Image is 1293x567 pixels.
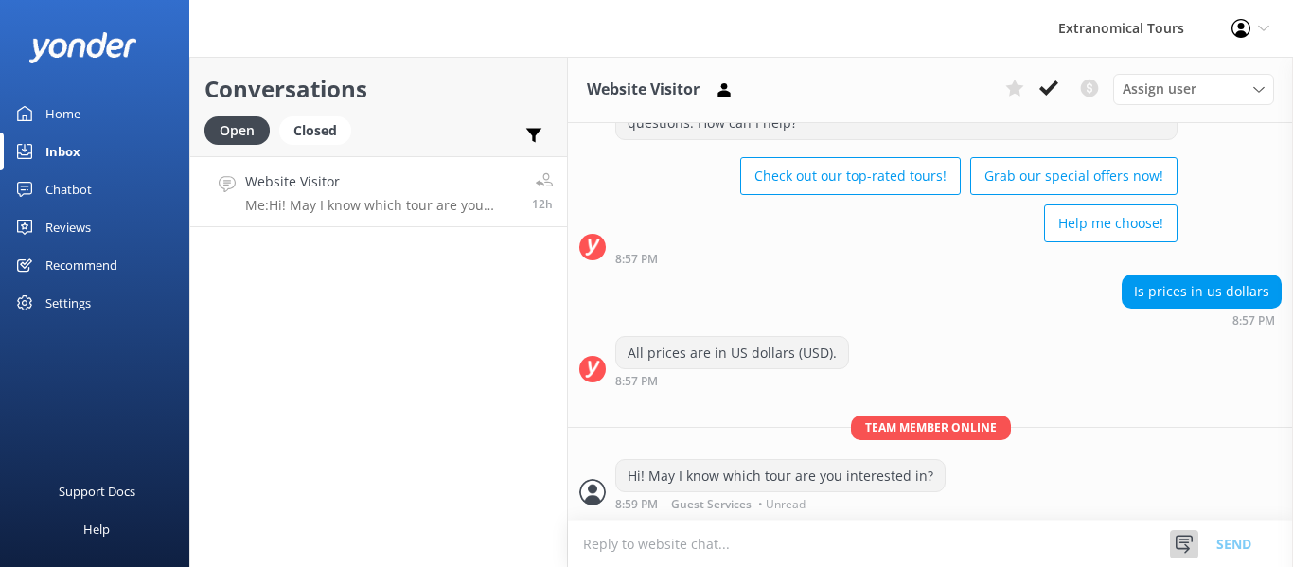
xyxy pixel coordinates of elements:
span: • Unread [758,499,806,510]
h4: Website Visitor [245,171,518,192]
div: Inbox [45,133,80,170]
strong: 8:57 PM [615,376,658,387]
strong: 8:57 PM [1232,315,1275,327]
div: Chatbot [45,170,92,208]
strong: 8:59 PM [615,499,658,510]
button: Check out our top-rated tours! [740,157,961,195]
strong: 8:57 PM [615,254,658,265]
button: Grab our special offers now! [970,157,1178,195]
h2: Conversations [204,71,553,107]
div: Home [45,95,80,133]
span: Assign user [1123,79,1196,99]
p: Me: Hi! May I know which tour are you interested in? [245,197,518,214]
div: Open [204,116,270,145]
a: Closed [279,119,361,140]
div: Help [83,510,110,548]
div: Sep 25 2025 05:59am (UTC -07:00) America/Tijuana [615,497,946,510]
a: Open [204,119,279,140]
div: Recommend [45,246,117,284]
div: Closed [279,116,351,145]
div: Assign User [1113,74,1274,104]
div: Sep 25 2025 05:57am (UTC -07:00) America/Tijuana [615,374,849,387]
span: Team member online [851,416,1011,439]
div: Sep 25 2025 05:57am (UTC -07:00) America/Tijuana [1122,313,1282,327]
div: All prices are in US dollars (USD). [616,337,848,369]
img: yonder-white-logo.png [28,32,137,63]
span: Guest Services [671,499,752,510]
span: Sep 25 2025 05:59am (UTC -07:00) America/Tijuana [532,196,553,212]
div: Is prices in us dollars [1123,275,1281,308]
div: Settings [45,284,91,322]
div: Sep 25 2025 05:57am (UTC -07:00) America/Tijuana [615,252,1178,265]
div: Hi! May I know which tour are you interested in? [616,460,945,492]
div: Support Docs [59,472,135,510]
div: Reviews [45,208,91,246]
a: Website VisitorMe:Hi! May I know which tour are you interested in?12h [190,156,567,227]
button: Help me choose! [1044,204,1178,242]
h3: Website Visitor [587,78,700,102]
